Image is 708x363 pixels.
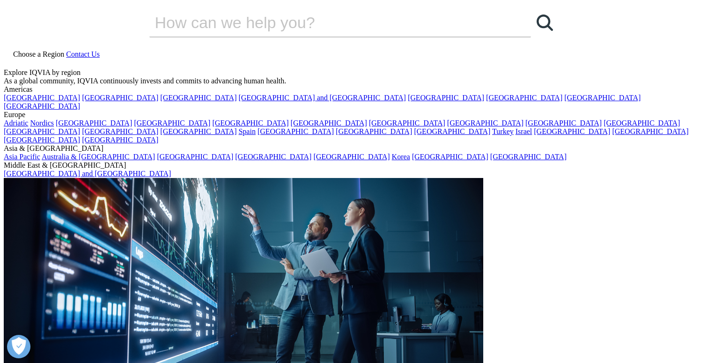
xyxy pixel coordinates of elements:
a: [GEOGRAPHIC_DATA] [134,119,210,127]
a: [GEOGRAPHIC_DATA] [157,153,233,161]
a: [GEOGRAPHIC_DATA] [412,153,488,161]
a: [GEOGRAPHIC_DATA] [525,119,602,127]
div: Europe [4,111,704,119]
a: [GEOGRAPHIC_DATA] [82,127,158,135]
div: Explore IQVIA by region [4,68,704,77]
a: [GEOGRAPHIC_DATA] [486,94,562,102]
div: Americas [4,85,704,94]
a: [GEOGRAPHIC_DATA] [291,119,367,127]
a: [GEOGRAPHIC_DATA] [534,127,610,135]
a: Search [531,8,559,37]
button: Open Preferences [7,335,30,358]
span: Choose a Region [13,50,64,58]
a: [GEOGRAPHIC_DATA] [82,136,158,144]
a: [GEOGRAPHIC_DATA] [313,153,390,161]
a: Nordics [30,119,54,127]
a: [GEOGRAPHIC_DATA] [4,127,80,135]
a: [GEOGRAPHIC_DATA] [56,119,132,127]
a: Turkey [492,127,514,135]
div: Middle East & [GEOGRAPHIC_DATA] [4,161,704,170]
a: [GEOGRAPHIC_DATA] [408,94,484,102]
a: [GEOGRAPHIC_DATA] [447,119,524,127]
a: [GEOGRAPHIC_DATA] [336,127,412,135]
a: Adriatic [4,119,28,127]
a: Australia & [GEOGRAPHIC_DATA] [42,153,155,161]
a: [GEOGRAPHIC_DATA] and [GEOGRAPHIC_DATA] [238,94,406,102]
a: Korea [392,153,410,161]
a: [GEOGRAPHIC_DATA] [212,119,288,127]
div: Asia & [GEOGRAPHIC_DATA] [4,144,704,153]
a: [GEOGRAPHIC_DATA] [490,153,567,161]
a: [GEOGRAPHIC_DATA] [160,127,236,135]
a: Israel [516,127,532,135]
a: [GEOGRAPHIC_DATA] [4,136,80,144]
a: Contact Us [66,50,100,58]
svg: Search [537,15,553,31]
a: [GEOGRAPHIC_DATA] [160,94,236,102]
a: [GEOGRAPHIC_DATA] [604,119,680,127]
a: [GEOGRAPHIC_DATA] [4,102,80,110]
a: [GEOGRAPHIC_DATA] [414,127,490,135]
a: [GEOGRAPHIC_DATA] [369,119,445,127]
a: [GEOGRAPHIC_DATA] [612,127,688,135]
a: [GEOGRAPHIC_DATA] [82,94,158,102]
input: Search [149,8,504,37]
a: [GEOGRAPHIC_DATA] and [GEOGRAPHIC_DATA] [4,170,171,178]
a: [GEOGRAPHIC_DATA] [258,127,334,135]
a: [GEOGRAPHIC_DATA] [4,94,80,102]
a: Asia Pacific [4,153,40,161]
a: [GEOGRAPHIC_DATA] [564,94,641,102]
div: As a global community, IQVIA continuously invests and commits to advancing human health. [4,77,704,85]
a: [GEOGRAPHIC_DATA] [235,153,311,161]
a: Spain [238,127,255,135]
